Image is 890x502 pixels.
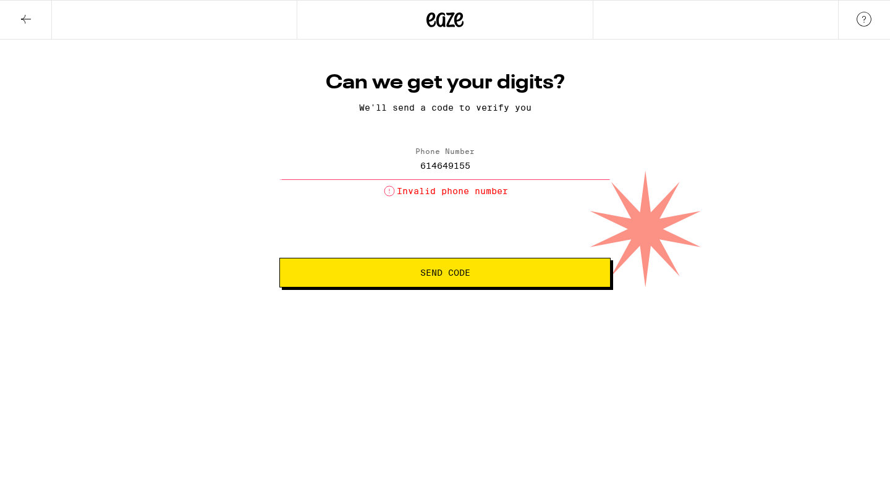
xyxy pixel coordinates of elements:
[279,70,611,95] h1: Can we get your digits?
[279,103,611,113] p: We'll send a code to verify you
[279,184,611,198] li: Invalid phone number
[279,151,611,179] input: Phone Number
[279,258,611,287] button: Send Code
[420,268,470,277] span: Send Code
[415,147,475,155] label: Phone Number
